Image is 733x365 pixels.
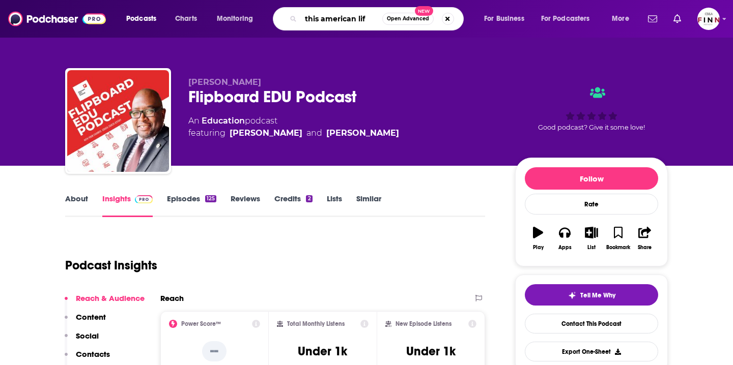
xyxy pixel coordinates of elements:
[102,194,153,217] a: InsightsPodchaser Pro
[578,220,605,257] button: List
[205,195,216,202] div: 125
[67,70,169,172] img: Flipboard EDU Podcast
[119,11,170,27] button: open menu
[606,245,630,251] div: Bookmark
[283,7,473,31] div: Search podcasts, credits, & more...
[126,12,156,26] span: Podcasts
[533,245,544,251] div: Play
[525,167,658,190] button: Follow
[306,195,312,202] div: 2
[160,293,184,303] h2: Reach
[298,344,347,359] h3: Under 1k
[167,194,216,217] a: Episodes125
[65,312,106,331] button: Content
[515,77,668,140] div: Good podcast? Give it some love!
[188,77,261,87] span: [PERSON_NAME]
[210,11,266,27] button: open menu
[697,8,720,30] span: Logged in as FINNMadison
[202,341,227,361] p: --
[697,8,720,30] img: User Profile
[76,293,145,303] p: Reach & Audience
[525,314,658,333] a: Contact This Podcast
[587,245,596,251] div: List
[534,11,605,27] button: open menu
[168,11,203,27] a: Charts
[301,11,382,27] input: Search podcasts, credits, & more...
[175,12,197,26] span: Charts
[76,331,99,341] p: Social
[396,320,452,327] h2: New Episode Listens
[605,220,631,257] button: Bookmark
[76,312,106,322] p: Content
[230,127,302,139] a: William Jeffery
[638,245,652,251] div: Share
[231,194,260,217] a: Reviews
[202,116,245,126] a: Education
[551,220,578,257] button: Apps
[65,293,145,312] button: Reach & Audience
[406,344,456,359] h3: Under 1k
[605,11,642,27] button: open menu
[558,245,572,251] div: Apps
[484,12,524,26] span: For Business
[568,291,576,299] img: tell me why sparkle
[541,12,590,26] span: For Podcasters
[306,127,322,139] span: and
[387,16,429,21] span: Open Advanced
[65,331,99,350] button: Social
[525,220,551,257] button: Play
[612,12,629,26] span: More
[644,10,661,27] a: Show notifications dropdown
[477,11,537,27] button: open menu
[287,320,345,327] h2: Total Monthly Listens
[415,6,433,16] span: New
[580,291,615,299] span: Tell Me Why
[181,320,221,327] h2: Power Score™
[76,349,110,359] p: Contacts
[274,194,312,217] a: Credits2
[326,127,399,139] a: Dr. Michael Milstead
[188,115,399,139] div: An podcast
[65,194,88,217] a: About
[525,284,658,306] button: tell me why sparkleTell Me Why
[327,194,342,217] a: Lists
[669,10,685,27] a: Show notifications dropdown
[356,194,381,217] a: Similar
[538,124,645,131] span: Good podcast? Give it some love!
[65,258,157,273] h1: Podcast Insights
[217,12,253,26] span: Monitoring
[382,13,434,25] button: Open AdvancedNew
[8,9,106,28] img: Podchaser - Follow, Share and Rate Podcasts
[697,8,720,30] button: Show profile menu
[188,127,399,139] span: featuring
[632,220,658,257] button: Share
[135,195,153,203] img: Podchaser Pro
[525,194,658,215] div: Rate
[525,342,658,361] button: Export One-Sheet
